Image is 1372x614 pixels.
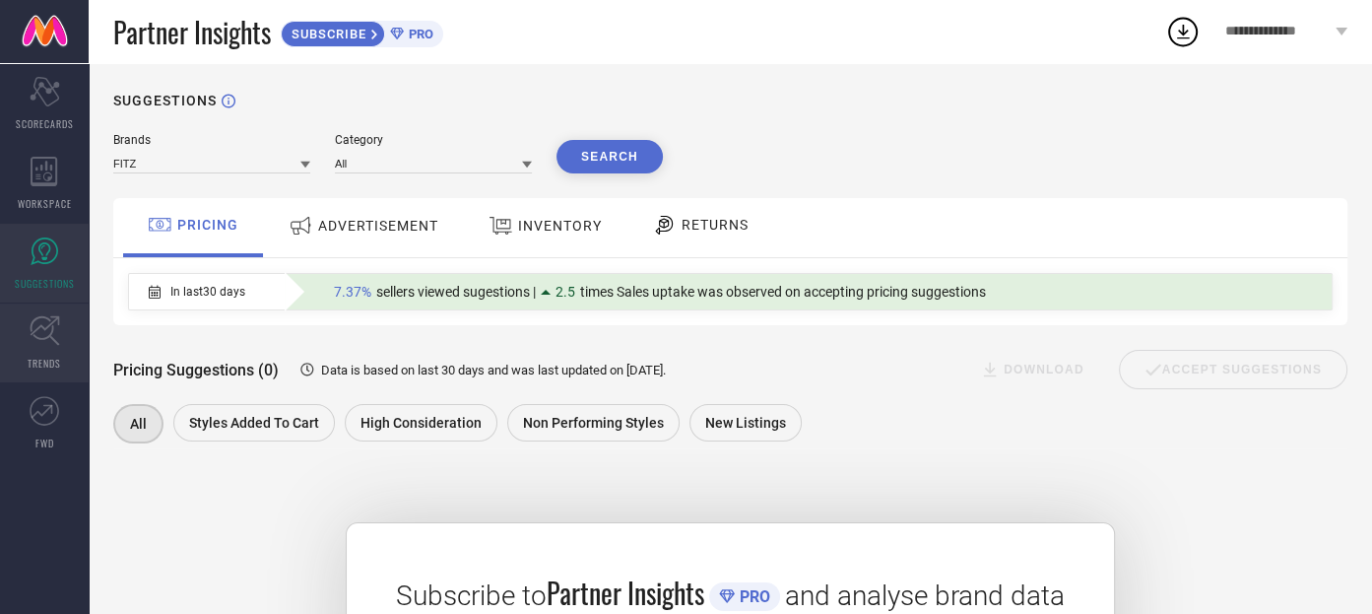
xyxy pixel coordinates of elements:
[281,16,443,47] a: SUBSCRIBEPRO
[523,415,664,431] span: Non Performing Styles
[547,573,704,613] span: Partner Insights
[360,415,482,431] span: High Consideration
[735,587,770,606] span: PRO
[321,363,666,377] span: Data is based on last 30 days and was last updated on [DATE] .
[318,218,438,234] span: ADVERTISEMENT
[282,27,371,41] span: SUBSCRIBE
[113,12,271,52] span: Partner Insights
[113,133,310,147] div: Brands
[404,27,433,41] span: PRO
[15,276,75,291] span: SUGGESTIONS
[1119,350,1347,389] div: Accept Suggestions
[35,436,54,450] span: FWD
[113,361,279,379] span: Pricing Suggestions (0)
[580,284,986,300] span: times Sales uptake was observed on accepting pricing suggestions
[18,196,72,211] span: WORKSPACE
[130,416,147,432] span: All
[376,284,536,300] span: sellers viewed sugestions |
[335,133,532,147] div: Category
[324,279,996,305] div: Percentage of sellers who have viewed suggestions for the current Insight Type
[170,285,245,299] span: In last 30 days
[396,580,547,612] span: Subscribe to
[334,284,371,300] span: 7.37%
[1165,14,1201,49] div: Open download list
[113,93,217,108] h1: SUGGESTIONS
[518,218,602,234] span: INVENTORY
[705,415,786,431] span: New Listings
[28,356,61,371] span: TRENDS
[556,140,663,173] button: Search
[189,415,319,431] span: Styles Added To Cart
[177,217,238,233] span: PRICING
[785,580,1065,612] span: and analyse brand data
[682,217,749,233] span: RETURNS
[555,284,575,300] span: 2.5
[16,116,74,131] span: SCORECARDS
